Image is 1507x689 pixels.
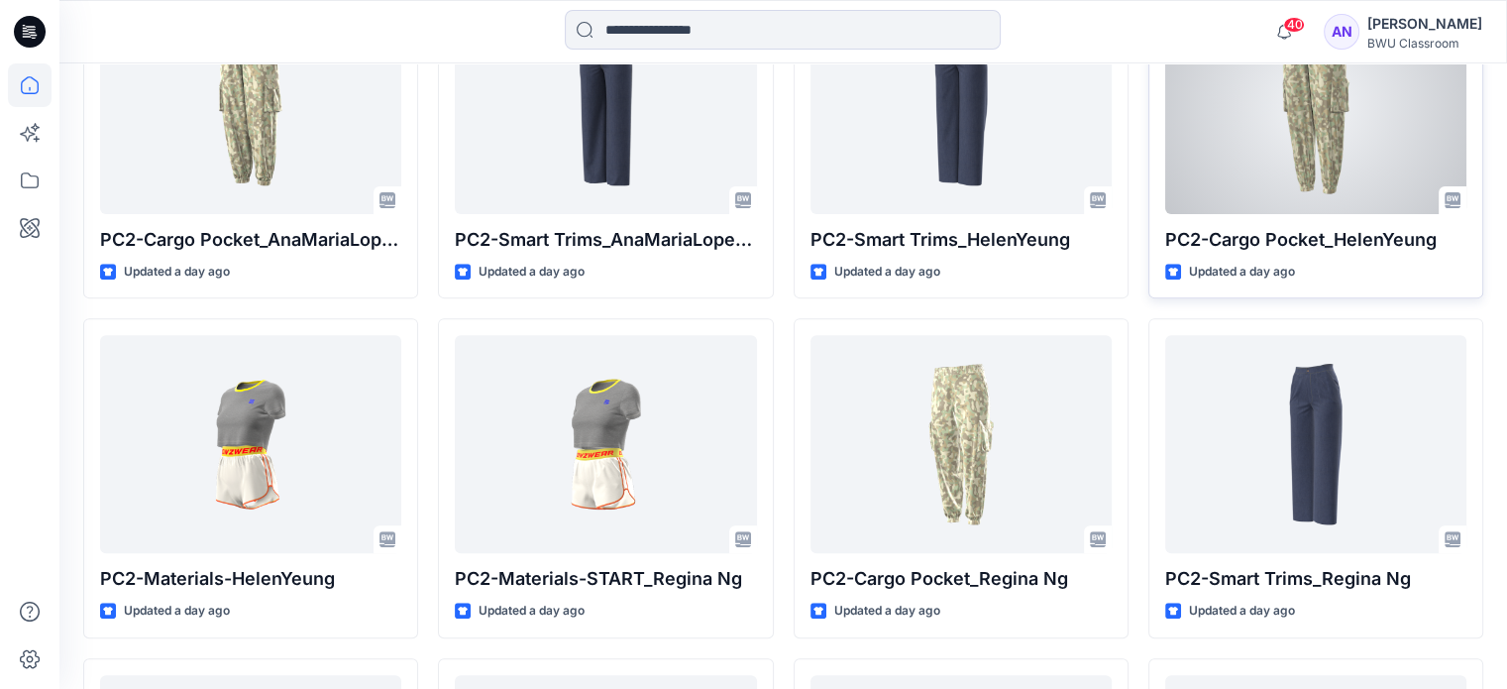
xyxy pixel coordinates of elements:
p: PC2-Cargo Pocket_Regina Ng [810,565,1112,593]
p: PC2-Cargo Pocket_AnaMariaLopezdeDreyer [100,226,401,254]
a: PC2-Cargo Pocket_Regina Ng [810,335,1112,553]
p: Updated a day ago [479,262,585,283]
p: Updated a day ago [124,601,230,622]
a: PC2-Materials-START_Regina Ng [455,335,756,553]
p: Updated a day ago [834,601,940,622]
span: 40 [1283,17,1305,33]
p: PC2-Materials-START_Regina Ng [455,565,756,593]
a: PC2-Smart Trims_Regina Ng [1165,335,1466,553]
p: Updated a day ago [124,262,230,283]
p: Updated a day ago [1189,262,1295,283]
div: BWU Classroom [1367,36,1482,51]
p: PC2-Smart Trims_AnaMariaLopezdeDreyer [455,226,756,254]
p: PC2-Smart Trims_Regina Ng [1165,565,1466,593]
p: PC2-Materials-HelenYeung [100,565,401,593]
div: AN [1324,14,1359,50]
p: PC2-Cargo Pocket_HelenYeung [1165,226,1466,254]
a: PC2-Materials-HelenYeung [100,335,401,553]
p: PC2-Smart Trims_HelenYeung [810,226,1112,254]
div: [PERSON_NAME] [1367,12,1482,36]
p: Updated a day ago [1189,601,1295,622]
p: Updated a day ago [834,262,940,283]
p: Updated a day ago [479,601,585,622]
